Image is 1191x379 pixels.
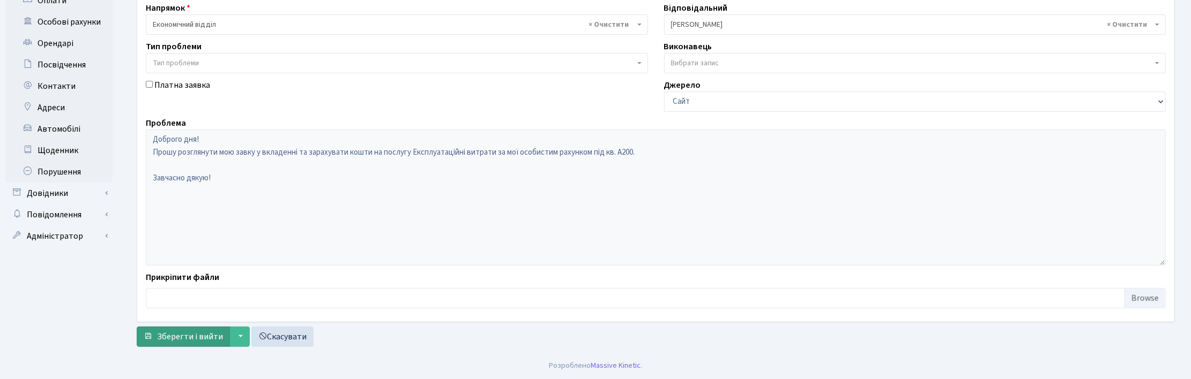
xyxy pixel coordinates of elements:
label: Проблема [146,117,186,130]
button: Зберегти і вийти [137,327,230,347]
span: Корчун І.С. [664,14,1166,35]
div: Розроблено . [549,360,642,372]
span: Вибрати запис [671,58,719,69]
a: Довідники [5,183,113,204]
a: Повідомлення [5,204,113,225]
label: Напрямок [146,2,190,14]
a: Скасувати [251,327,314,347]
a: Посвідчення [5,54,113,75]
span: Тип проблеми [153,58,199,69]
a: Адреси [5,97,113,118]
a: Орендарі [5,33,113,54]
label: Платна заявка [154,79,210,92]
span: Зберегти і вийти [157,331,223,343]
label: Виконавець [664,40,712,53]
a: Особові рахунки [5,11,113,33]
label: Відповідальний [664,2,728,14]
span: Видалити всі елементи [589,19,629,30]
span: Корчун І.С. [671,19,1153,30]
textarea: Доброго дня! Прошу розглянути мою завку у вкладенні та зарахувати кошти на послугу Експлуатаційні... [146,130,1166,266]
span: Економічний відділ [153,19,635,30]
a: Адміністратор [5,225,113,247]
a: Автомобілі [5,118,113,140]
span: Економічний відділ [146,14,648,35]
a: Massive Kinetic [591,360,641,371]
a: Контакти [5,75,113,97]
span: Видалити всі елементи [1107,19,1147,30]
a: Щоденник [5,140,113,161]
label: Прикріпити файли [146,271,219,284]
a: Порушення [5,161,113,183]
label: Тип проблеми [146,40,202,53]
label: Джерело [664,79,701,92]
